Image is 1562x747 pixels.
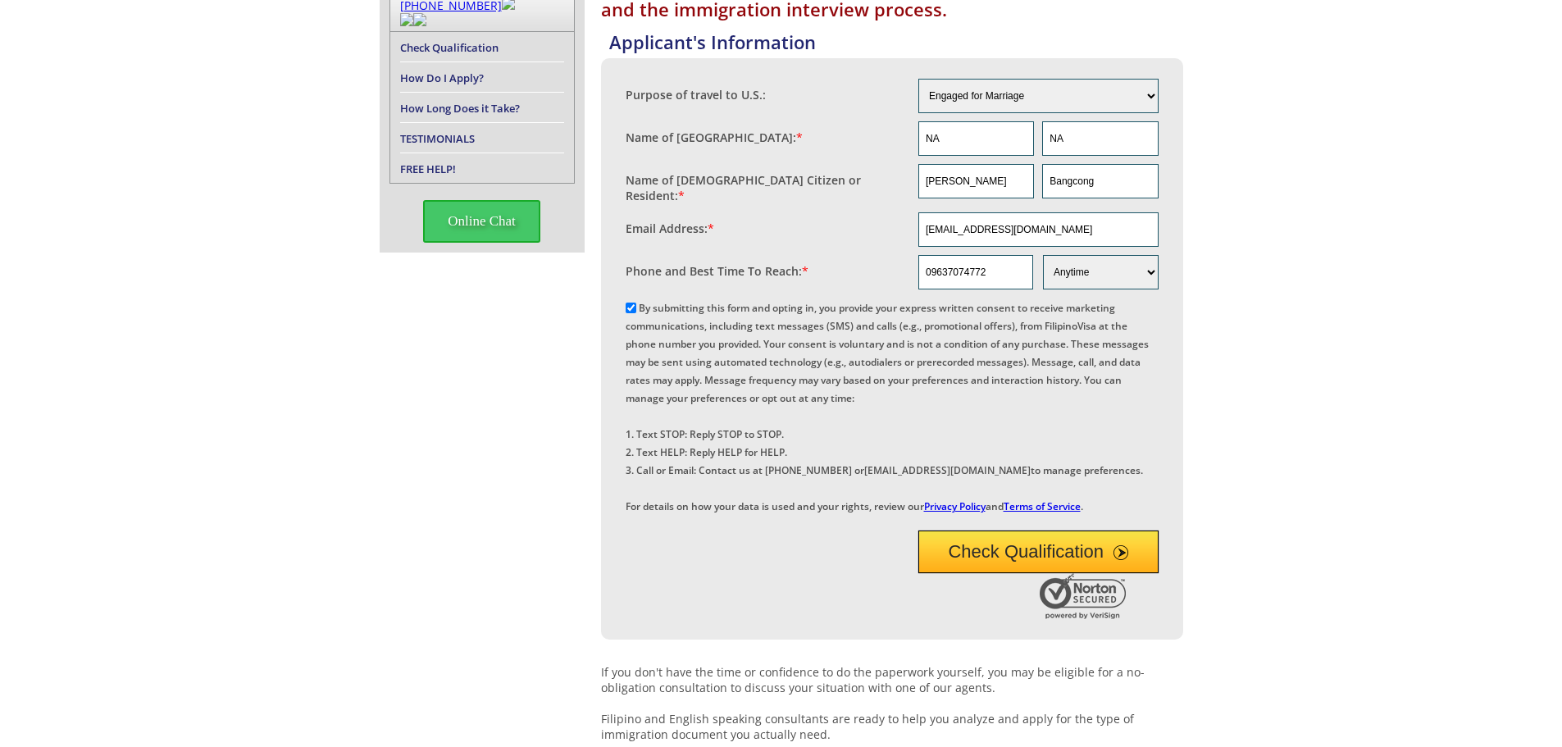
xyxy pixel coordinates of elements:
[918,255,1033,289] input: Phone
[1043,255,1158,289] select: Phone and Best Reach Time are required.
[626,130,803,145] label: Name of [GEOGRAPHIC_DATA]:
[626,87,766,102] label: Purpose of travel to U.S.:
[626,221,714,236] label: Email Address:
[400,71,484,85] a: How Do I Apply?
[609,30,1183,54] h4: Applicant's Information
[626,303,636,313] input: By submitting this form and opting in, you provide your express written consent to receive market...
[423,200,540,243] span: Online Chat
[413,13,426,26] img: sms.svg
[626,263,808,279] label: Phone and Best Time To Reach:
[924,499,986,513] a: Privacy Policy
[400,101,520,116] a: How Long Does it Take?
[918,531,1159,573] button: Check Qualification
[918,164,1034,198] input: First Name
[400,40,499,55] a: Check Qualification
[626,301,1149,513] label: By submitting this form and opting in, you provide your express written consent to receive market...
[1040,573,1130,619] img: Norton Secured
[400,14,413,30] span: Click to call
[918,212,1159,247] input: Email Address
[1004,499,1081,513] a: Terms of Service
[626,172,903,203] label: Name of [DEMOGRAPHIC_DATA] Citizen or Resident:
[400,13,413,26] img: phone.svg
[413,14,426,30] span: Click to Send SMS
[1042,121,1158,156] input: Last Name
[1042,164,1158,198] input: Last Name
[918,121,1034,156] input: First Name
[400,162,456,176] a: FREE HELP!
[400,131,475,146] a: TESTIMONIALS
